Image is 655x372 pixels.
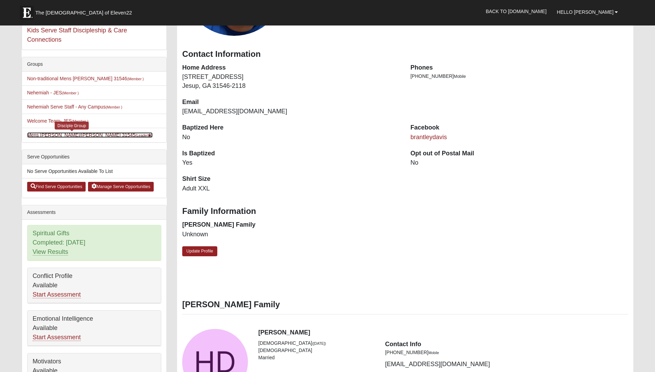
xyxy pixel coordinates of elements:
[182,184,400,193] dd: Adult XXL
[106,105,122,109] small: (Member )
[22,205,166,220] div: Assessments
[127,77,144,81] small: (Member )
[182,246,217,256] a: Update Profile
[182,230,400,239] dd: Unknown
[17,2,154,20] a: The [DEMOGRAPHIC_DATA] of Eleven22
[22,150,166,164] div: Serve Opportunities
[22,57,166,72] div: Groups
[182,300,628,310] h3: [PERSON_NAME] Family
[182,123,400,132] dt: Baptized Here
[28,311,161,346] div: Emotional Intelligence Available
[33,334,81,341] a: Start Assessment
[481,3,552,20] a: Back to [DOMAIN_NAME]
[411,158,629,167] dd: No
[27,27,127,43] a: Kids Serve Staff Discipleship & Care Connections
[182,158,400,167] dd: Yes
[552,3,623,21] a: Hello [PERSON_NAME]
[27,104,122,110] a: Nehemiah Serve Staff - Any Campus(Member )
[258,347,375,354] li: [DEMOGRAPHIC_DATA]
[62,91,79,95] small: (Member )
[258,354,375,361] li: Married
[385,341,421,348] strong: Contact Info
[258,340,375,347] li: [DEMOGRAPHIC_DATA]
[27,182,86,192] a: Find Serve Opportunities
[27,132,153,138] a: Mens [PERSON_NAME]/[PERSON_NAME] 31545(Leader)
[411,134,447,141] a: brantleydavis
[20,6,34,20] img: Eleven22 logo
[182,73,400,90] dd: [STREET_ADDRESS] Jesup, GA 31546-2118
[27,90,79,95] a: Nehemiah - JES(Member )
[411,149,629,158] dt: Opt out of Postal Mail
[182,107,400,116] dd: [EMAIL_ADDRESS][DOMAIN_NAME]
[22,164,166,178] li: No Serve Opportunities Available To List
[557,9,614,15] span: Hello [PERSON_NAME]
[428,351,439,355] small: Mobile
[72,119,88,123] small: (Member )
[182,149,400,158] dt: Is Baptized
[55,122,89,130] div: Disciple Group
[28,268,161,303] div: Conflict Profile Available
[182,175,400,184] dt: Shirt Size
[411,63,629,72] dt: Phones
[380,340,507,369] div: [EMAIL_ADDRESS][DOMAIN_NAME]
[258,329,628,337] h4: [PERSON_NAME]
[182,49,628,59] h3: Contact Information
[88,182,154,192] a: Manage Serve Opportunities
[312,341,326,345] small: ([DATE])
[27,118,89,124] a: Welcome Team- JES(Member )
[35,9,132,16] span: The [DEMOGRAPHIC_DATA] of Eleven22
[182,98,400,107] dt: Email
[385,349,502,356] li: [PHONE_NUMBER]
[28,225,161,260] div: Spiritual Gifts Completed: [DATE]
[454,74,466,79] span: Mobile
[182,133,400,142] dd: No
[411,123,629,132] dt: Facebook
[182,220,400,229] dt: [PERSON_NAME] Family
[33,291,81,298] a: Start Assessment
[135,133,153,137] small: (Leader )
[182,63,400,72] dt: Home Address
[182,206,628,216] h3: Family Information
[411,73,629,80] li: [PHONE_NUMBER]
[33,248,68,256] a: View Results
[27,76,144,81] a: Non-traditional Mens [PERSON_NAME] 31546(Member )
